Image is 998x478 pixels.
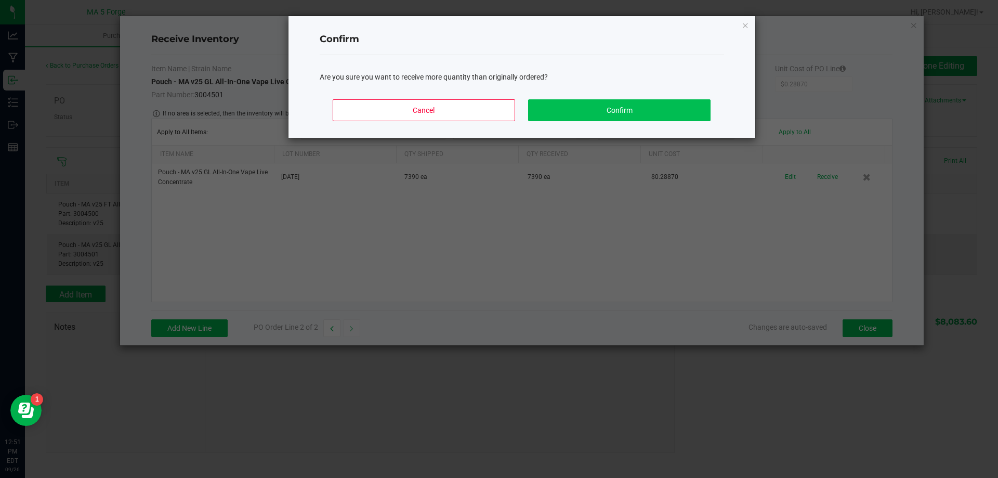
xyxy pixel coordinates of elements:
iframe: Resource center [10,395,42,426]
div: Are you sure you want to receive more quantity than originally ordered? [320,72,724,83]
button: Close [742,19,749,31]
h4: Confirm [320,33,724,46]
button: Confirm [528,99,710,121]
button: Cancel [333,99,515,121]
iframe: Resource center unread badge [31,393,43,406]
